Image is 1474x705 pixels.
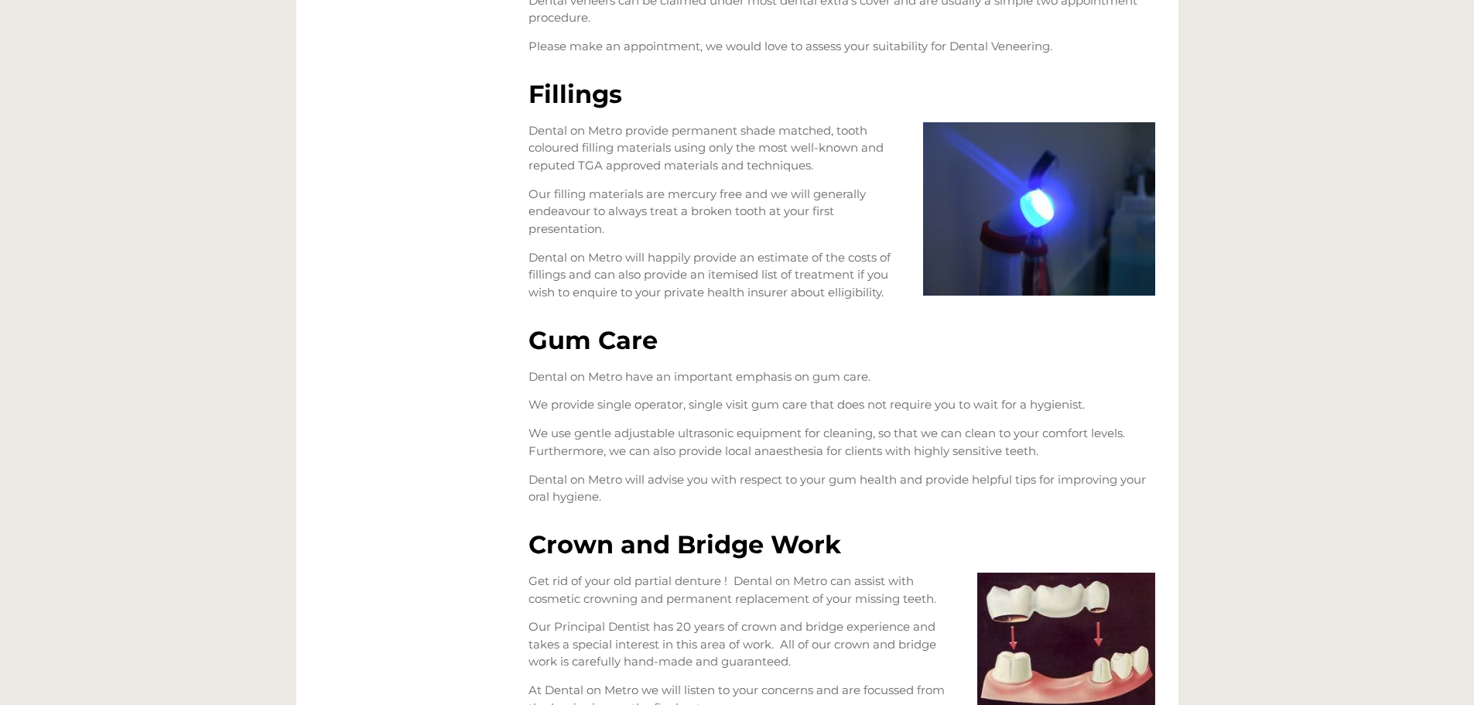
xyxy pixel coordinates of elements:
[528,532,1155,557] h2: Crown and Bridge Work
[528,618,1155,671] p: Our Principal Dentist has 20 years of crown and bridge experience and takes a special interest in...
[528,122,1155,175] p: Dental on Metro provide permanent shade matched, tooth coloured filling materials using only the ...
[528,249,1155,302] p: Dental on Metro will happily provide an estimate of the costs of fillings and can also provide an...
[528,38,1155,56] p: Please make an appointment, we would love to assess your suitability for Dental Veneering.
[528,186,1155,238] p: Our filling materials are mercury free and we will generally endeavour to always treat a broken t...
[528,368,1155,386] p: Dental on Metro have an important emphasis on gum care.
[528,328,1155,353] h2: Gum Care
[528,425,1155,460] p: We use gentle adjustable ultrasonic equipment for cleaning, so that we can clean to your comfort ...
[528,573,1155,607] p: Get rid of your old partial denture ! Dental on Metro can assist with cosmetic crowning and perma...
[528,471,1155,506] p: Dental on Metro will advise you with respect to your gum health and provide helpful tips for impr...
[528,82,1155,107] h2: Fillings
[528,396,1155,414] p: We provide single operator, single visit gum care that does not require you to wait for a hygienist.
